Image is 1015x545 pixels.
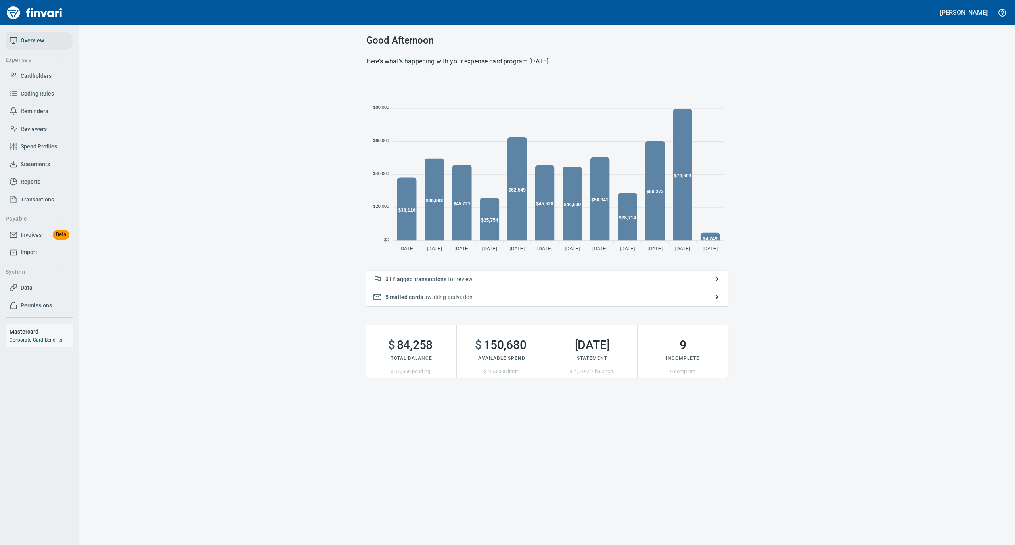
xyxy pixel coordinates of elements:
[366,271,728,288] button: 31 flagged transactions for review
[6,267,65,277] span: System
[385,276,392,282] span: 31
[2,53,69,67] button: Expenses
[638,368,728,376] p: 9 complete
[21,195,54,205] span: Transactions
[638,338,728,352] h2: 9
[647,246,663,251] tspan: [DATE]
[6,55,65,65] span: Expenses
[373,171,389,176] tspan: $40,000
[5,3,64,22] img: Finvari
[6,173,73,191] a: Reports
[10,337,62,343] a: Corporate Card Benefits
[2,211,69,226] button: Payable
[21,283,33,293] span: Data
[384,237,389,242] tspan: $0
[592,246,607,251] tspan: [DATE]
[373,138,389,143] tspan: $60,000
[21,177,40,187] span: Reports
[21,124,47,134] span: Reviewers
[6,214,65,224] span: Payable
[21,301,52,311] span: Permissions
[6,226,73,244] a: InvoicesBeta
[393,276,446,282] span: flagged transactions
[638,325,728,378] button: 9Incomplete9 complete
[21,230,42,240] span: Invoices
[6,32,73,50] a: Overview
[6,191,73,209] a: Transactions
[399,246,414,251] tspan: [DATE]
[21,89,54,99] span: Coding Rules
[6,67,73,85] a: Cardholders
[620,246,635,251] tspan: [DATE]
[6,244,73,261] a: Import
[6,85,73,103] a: Coding Rules
[385,294,389,300] span: 5
[21,159,50,169] span: Statements
[21,71,52,81] span: Cardholders
[366,35,728,46] h3: Good Afternoon
[6,297,73,315] a: Permissions
[703,246,718,251] tspan: [DATE]
[366,56,728,67] h6: Here’s what’s happening with your expense card program [DATE]
[565,246,580,251] tspan: [DATE]
[21,36,44,46] span: Overview
[482,246,497,251] tspan: [DATE]
[6,279,73,297] a: Data
[6,102,73,120] a: Reminders
[53,230,69,239] span: Beta
[938,6,990,19] button: [PERSON_NAME]
[21,248,37,257] span: Import
[666,355,699,361] span: Incomplete
[10,327,73,336] h6: Mastercard
[6,120,73,138] a: Reviewers
[2,265,69,279] button: System
[940,8,988,17] h5: [PERSON_NAME]
[390,294,423,300] span: mailed cards
[509,246,525,251] tspan: [DATE]
[427,246,442,251] tspan: [DATE]
[537,246,552,251] tspan: [DATE]
[6,155,73,173] a: Statements
[454,246,469,251] tspan: [DATE]
[385,293,709,301] p: awaiting activation
[385,275,709,283] p: for review
[675,246,690,251] tspan: [DATE]
[21,106,48,116] span: Reminders
[21,142,57,152] span: Spend Profiles
[373,105,389,109] tspan: $80,000
[366,288,728,306] button: 5 mailed cards awaiting activation
[373,204,389,209] tspan: $20,000
[6,138,73,155] a: Spend Profiles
